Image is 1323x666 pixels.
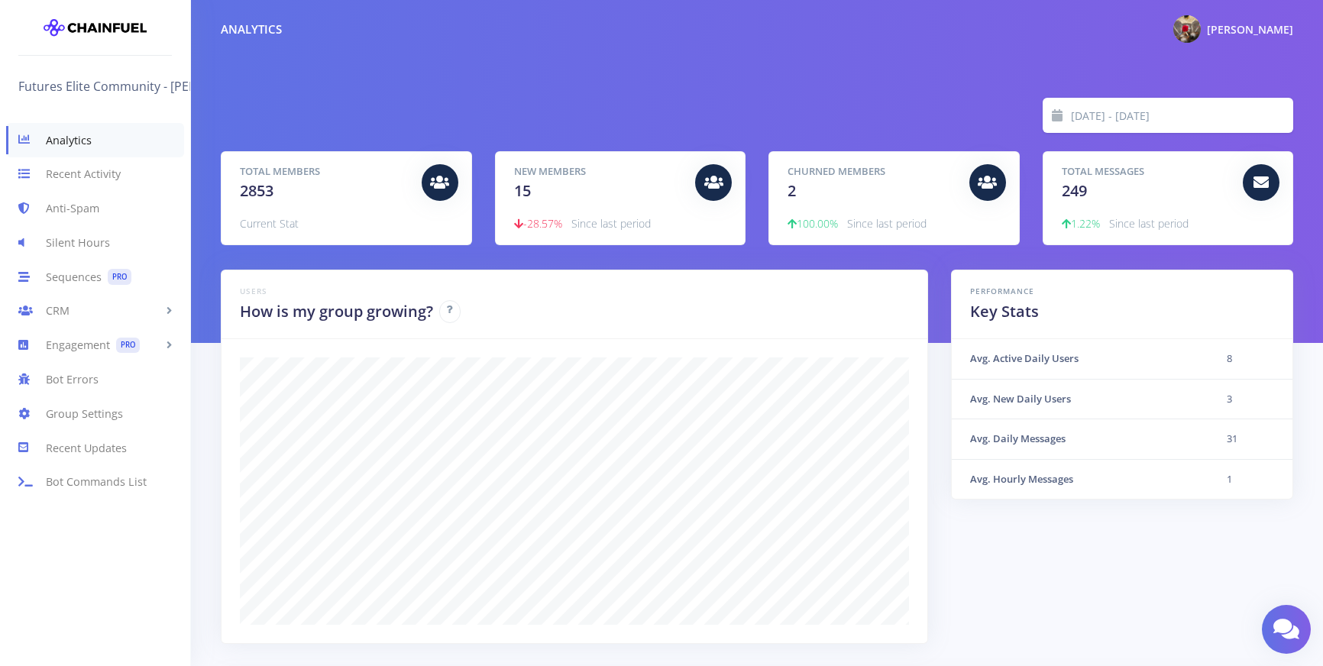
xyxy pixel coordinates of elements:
[240,180,273,201] span: 2853
[240,216,299,231] span: Current Stat
[240,300,433,323] h2: How is my group growing?
[1062,164,1232,179] h5: Total Messages
[108,269,131,285] span: PRO
[18,74,310,99] a: Futures Elite Community - [PERSON_NAME] (ZQD)
[221,21,282,38] div: Analytics
[1207,22,1293,37] span: [PERSON_NAME]
[1173,15,1201,43] img: @DrArifCPO Photo
[44,12,147,43] img: chainfuel-logo
[1208,459,1292,499] td: 1
[952,419,1208,460] th: Avg. Daily Messages
[1161,12,1293,46] a: @DrArifCPO Photo [PERSON_NAME]
[240,286,909,297] h6: Users
[788,164,958,179] h5: Churned Members
[1208,419,1292,460] td: 31
[788,180,796,201] span: 2
[952,459,1208,499] th: Avg. Hourly Messages
[1109,216,1189,231] span: Since last period
[952,339,1208,379] th: Avg. Active Daily Users
[571,216,651,231] span: Since last period
[240,164,410,179] h5: Total Members
[6,123,184,157] a: Analytics
[514,216,562,231] span: -28.57%
[847,216,927,231] span: Since last period
[116,338,140,354] span: PRO
[1062,216,1100,231] span: 1.22%
[788,216,838,231] span: 100.00%
[970,300,1274,323] h2: Key Stats
[1062,180,1087,201] span: 249
[952,379,1208,419] th: Avg. New Daily Users
[514,180,531,201] span: 15
[970,286,1274,297] h6: Performance
[1208,339,1292,379] td: 8
[1208,379,1292,419] td: 3
[514,164,684,179] h5: New Members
